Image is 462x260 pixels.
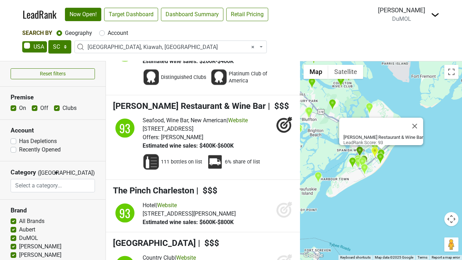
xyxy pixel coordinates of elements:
span: Map data ©2025 Google [375,255,413,259]
button: Close [406,118,423,135]
a: Target Dashboard [104,8,158,21]
span: 6% share of list [225,159,260,166]
label: Recently Opened [19,146,61,154]
button: Show satellite imagery [328,65,363,79]
a: Open this area in Google Maps (opens a new window) [302,251,325,260]
div: | [143,201,236,210]
div: | [143,116,248,125]
span: Platinum Club of America [229,70,275,85]
span: Distinguished Clubs [161,74,206,81]
div: Belfair [308,78,316,89]
img: quadrant_split.svg [113,201,137,225]
button: Reset filters [11,68,95,79]
span: [STREET_ADDRESS][PERSON_NAME] [143,210,236,217]
img: Wine List [143,154,160,171]
h3: Premise [11,94,95,101]
span: ([GEOGRAPHIC_DATA]) [38,169,52,179]
div: River House [295,126,302,137]
span: Estimated wine sales: $200K-$400K [143,58,234,64]
a: Website [228,117,248,124]
div: OMBRA Cucina Italiana [360,155,367,166]
span: [STREET_ADDRESS] [143,125,193,132]
label: Aubert [19,225,35,234]
div: CRUDO [305,107,313,118]
span: Estimated wine sales: $600K-$800K [143,219,234,225]
a: Website [157,202,177,209]
span: Estimated wine sales: $400K-$600K [143,142,234,149]
button: Keyboard shortcuts [340,255,371,260]
div: 93 [114,118,136,139]
div: Moss Creek Golf Club [329,99,336,111]
span: Charleston, Kiawah, Hilton Head [88,43,258,51]
span: Seafood, Wine Bar, New American [143,117,227,124]
label: Account [108,29,128,37]
a: LeadRank [23,7,56,22]
h3: Brand [11,207,95,214]
img: Dropdown Menu [431,11,439,19]
a: Terms (opens in new tab) [418,255,427,259]
div: LeadRank Score: 93 [343,135,423,145]
img: quadrant_split.svg [113,116,137,140]
label: On [19,104,26,112]
span: The Pinch Charleston [113,186,194,196]
a: Report a map error [432,255,460,259]
img: Percent Distributor Share [206,154,223,171]
div: Bowdie's Chophouse [354,157,362,168]
a: Dashboard Summary [161,8,223,21]
span: 111 bottles on list [161,159,202,166]
b: [PERSON_NAME] Restaurant & Wine Bar [343,135,423,140]
label: Clubs [62,104,77,112]
div: Montage Palmetto Bluff [293,128,301,140]
label: Geography [65,29,92,37]
button: Map camera controls [444,212,458,226]
img: Award [143,69,160,86]
div: Country Club of Hilton Head [366,103,373,114]
div: Sage Room [361,163,368,175]
span: Charleston, Kiawah, Hilton Head [74,41,267,53]
div: Charlie's L'Etoile Verte [360,155,368,167]
div: Haig Point Clubhouse [314,172,322,183]
span: | $$$ [196,186,217,196]
div: Wexford Golf Club [356,146,364,158]
div: The Bluffton Room [305,107,312,118]
label: DuMOL [19,234,38,242]
div: Colleton River Club [337,76,344,87]
button: Drag Pegman onto the map to open Street View [444,237,458,252]
a: Retail Pricing [226,8,268,21]
span: | $$$ [198,238,219,248]
h3: Category [11,169,36,176]
h3: Account [11,127,95,134]
div: 93 [114,203,136,224]
a: Now Open! [65,8,101,21]
img: Google [302,251,325,260]
div: Catch 22 [359,157,366,169]
div: A Lowcountry Backyard [354,155,362,166]
span: Remove all items [251,43,254,51]
label: Off [40,104,48,112]
button: Show street map [304,65,328,79]
div: Sea Pines Country Club [349,157,356,169]
span: [GEOGRAPHIC_DATA] [113,238,196,248]
label: [PERSON_NAME] [19,251,61,259]
img: Award [210,69,227,86]
span: DuMOL [392,16,411,22]
label: Has Depletions [19,137,57,146]
div: Colleton River Plantation [345,70,352,82]
span: ▼ [54,170,59,176]
span: [PERSON_NAME] Restaurant & Wine Bar [113,101,266,111]
span: | $$$ [268,101,289,111]
label: [PERSON_NAME] [19,242,61,251]
span: Offers: [143,134,160,141]
div: Lucky Rooster Kitchen + Bar [371,147,378,158]
div: [PERSON_NAME] [378,6,425,15]
div: Rollers Wine & Spirits [355,156,362,168]
span: Search By [22,30,52,36]
span: [PERSON_NAME] [161,134,203,141]
span: Hotel [143,202,156,209]
div: Omni Hilton Head Oceanfront Resort [377,153,384,165]
div: Alexander's Restaurant & Wine Bar [377,149,385,161]
button: Toggle fullscreen view [444,65,458,79]
label: All Brands [19,217,44,225]
div: Canoe Club [295,124,302,136]
div: Crane's Tavern and Steakhouse [359,156,366,168]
